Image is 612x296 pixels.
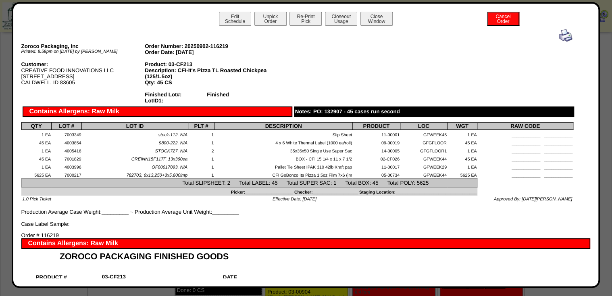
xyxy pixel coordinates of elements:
div: Zoroco Packaging, Inc [21,43,145,49]
td: 45 EA [447,154,477,162]
div: Customer: [21,61,145,67]
div: Finished Lot#:_______ Finished LotID1:_______ [145,92,269,104]
div: Product: 03-CF213 [145,61,269,67]
button: CloseWindow [360,12,393,26]
td: 09-00019 [352,138,400,146]
div: Notes: PO: 132907 - 45 cases run second [294,106,574,117]
td: ____________ ____________ [477,162,573,170]
button: CancelOrder [487,12,519,26]
div: Contains Allergens: Raw Milk [23,106,292,117]
td: 45 EA [21,154,51,162]
td: 1 [188,162,214,170]
td: GFWEEK45 [400,130,447,138]
td: 7001829 [51,154,81,162]
span: 782703, 6x13,250+3x5,800imp [127,173,187,178]
div: Order Number: 20250902-116219 [145,43,269,49]
td: 1 [188,130,214,138]
td: 1 [188,170,214,178]
td: CFI GoBonzo Its Pizza 1.5oz Film 7x6 (im [214,170,353,178]
td: ____________ ____________ [477,170,573,178]
span: 1.0 Pick Ticket [23,197,51,202]
td: 5625 EA [21,170,51,178]
div: Printed: 8:59pm on [DATE] by [PERSON_NAME] [21,49,145,54]
td: 03-CF213 [91,269,136,280]
td: ____________ ____________ [477,146,573,154]
span: 9800-222, N/A [159,141,187,146]
th: DESCRIPTION [214,123,353,130]
td: GFWEEK29 [400,162,447,170]
th: LOT ID [82,123,188,130]
td: ____________ ____________ [477,154,573,162]
td: 4 x 6 White Thermal Label (1000 ea/roll) [214,138,353,146]
td: 05-00734 [352,170,400,178]
div: Description: CFI-It's Pizza TL Roasted Chickpea (125/1.5oz) [145,67,269,79]
td: 45 EA [21,138,51,146]
th: WGT [447,123,477,130]
span: STOCK727, N/A [155,149,187,154]
td: Pallet Tie Sheet IPAK 310 42lb Kraft pap [214,162,353,170]
td: 7003349 [51,130,81,138]
td: 4003854 [51,138,81,146]
div: Order Date: [DATE] [145,49,269,55]
td: 1 [188,138,214,146]
td: Slip Sheet [214,130,353,138]
td: GFWEEK44 [400,154,447,162]
div: CREATIVE FOOD INNOVATIONS LLC [STREET_ADDRESS] CALDWELL, ID 83605 [21,61,145,85]
td: 1 EA [21,130,51,138]
div: Contains Allergens: Raw Milk [21,238,591,249]
td: 1 EA [447,146,477,154]
span: Effective Date: [DATE] [273,197,316,202]
td: Total SLIPSHEET: 2 Total LABEL: 45 Total SUPER SAC: 1 Total BOX: 45 Total POLY: 5625 [21,179,477,187]
th: PRODUCT [352,123,400,130]
td: ZOROCO PACKAGING FINISHED GOODS [35,249,287,262]
button: UnpickOrder [254,12,287,26]
td: 11-00001 [352,130,400,138]
th: QTY [21,123,51,130]
td: 7000217 [51,170,81,178]
td: 1 EA [21,162,51,170]
span: OF00017093, N/A [152,165,187,170]
td: Picker:____________________ Checker:___________________ Staging Location:________________________... [21,187,477,195]
td: PRODUCT # [35,269,92,280]
td: 1 EA [447,130,477,138]
th: LOC [400,123,447,130]
td: 45 EA [447,138,477,146]
td: 35x35x50 Single Use Super Sac [214,146,353,154]
td: 4003996 [51,162,81,170]
td: BOX - CFI 15 1/4 x 11 x 7 1/2 [214,154,353,162]
td: GFGFLOOR1 [400,146,447,154]
td: ____________ ____________ [477,138,573,146]
button: CloseoutUsage [325,12,357,26]
span: CREINN15F117F, 13x360ea [131,157,187,162]
td: 02-CF026 [352,154,400,162]
div: Qty: 45 CS [145,79,269,85]
td: 14-00005 [352,146,400,154]
td: GFWEEK44 [400,170,447,178]
th: PLT # [188,123,214,130]
td: 1 EA [21,146,51,154]
td: DATE [186,269,237,280]
td: 2 [188,146,214,154]
button: EditSchedule [219,12,251,26]
th: LOT # [51,123,81,130]
span: Approved By: [DATE][PERSON_NAME] [494,197,572,202]
div: Production Average Case Weight:_________ ~ Production Average Unit Weight:_________ Case Label Sa... [21,29,573,227]
td: ____________ ____________ [477,130,573,138]
th: RAW CODE [477,123,573,130]
td: GFGFLOOR [400,138,447,146]
td: 1 [188,154,214,162]
td: 5625 EA [447,170,477,178]
span: stock-112, N/A [158,133,187,138]
td: 1 EA [447,162,477,170]
a: CloseWindow [360,18,393,24]
button: Re-PrintPick [289,12,322,26]
td: 4005416 [51,146,81,154]
td: 11-00017 [352,162,400,170]
img: print.gif [559,29,572,42]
